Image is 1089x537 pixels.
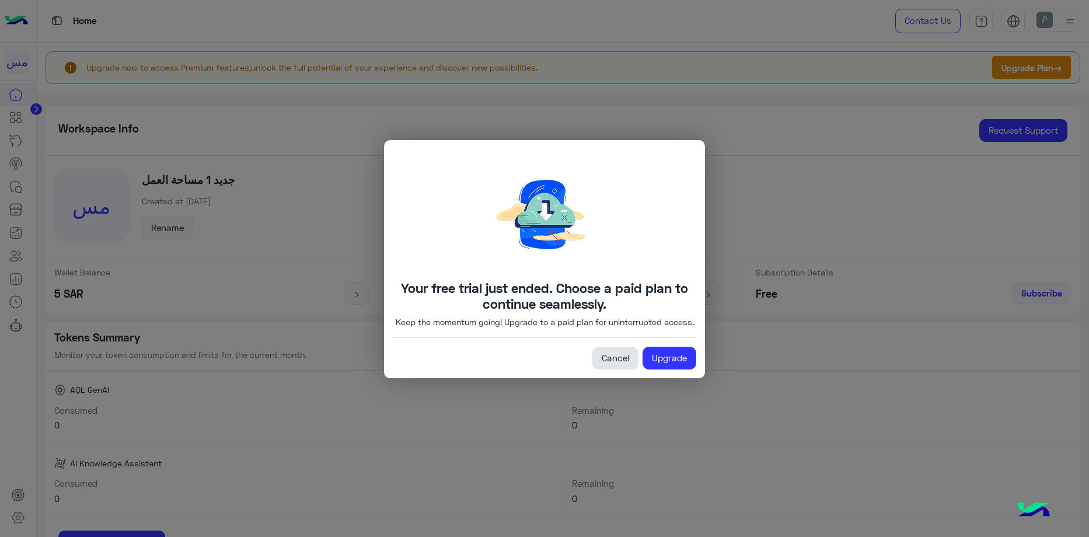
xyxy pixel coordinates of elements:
[1013,490,1054,531] img: hulul-logo.png
[457,149,632,280] img: Downloading.png
[396,316,694,328] p: Keep the momentum going! Upgrade to a paid plan for uninterrupted access.
[393,280,696,312] h4: Your free trial just ended. Choose a paid plan to continue seamlessly.
[592,347,638,370] a: Cancel
[643,347,696,370] a: Upgrade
